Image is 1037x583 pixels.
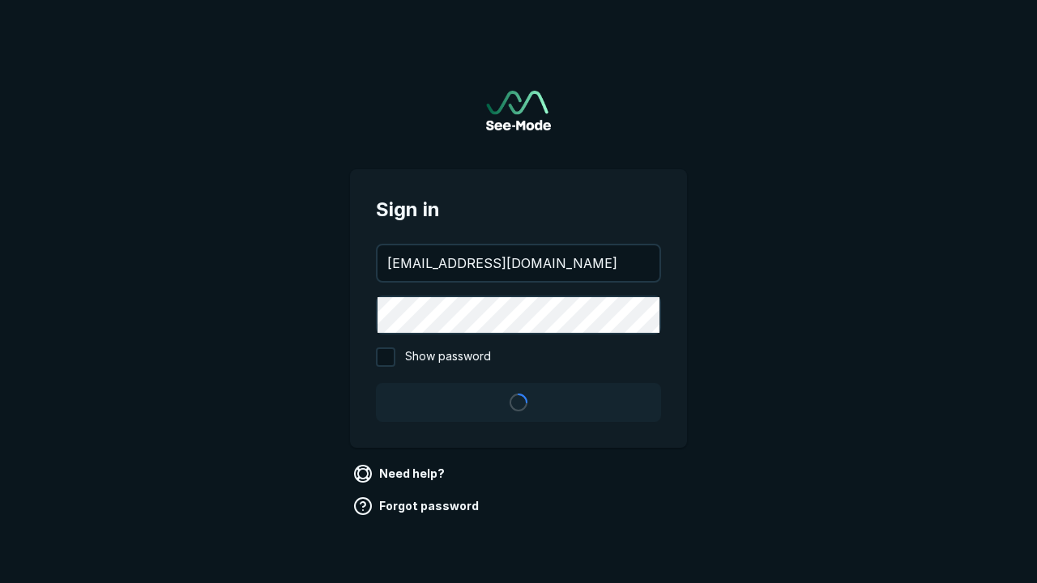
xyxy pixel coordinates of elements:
a: Need help? [350,461,451,487]
a: Forgot password [350,493,485,519]
input: your@email.com [378,245,659,281]
span: Sign in [376,195,661,224]
img: See-Mode Logo [486,91,551,130]
a: Go to sign in [486,91,551,130]
span: Show password [405,347,491,367]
